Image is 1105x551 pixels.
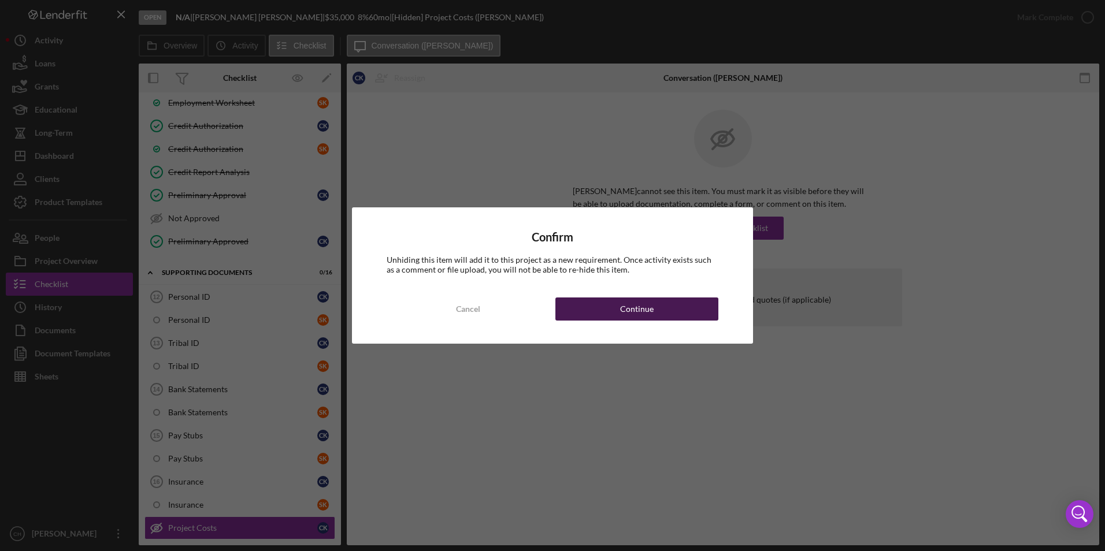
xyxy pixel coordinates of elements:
div: Unhiding this item will add it to this project as a new requirement. Once activity exists such as... [387,255,718,274]
h4: Confirm [387,230,718,244]
div: Cancel [456,297,480,321]
div: Open Intercom Messenger [1066,500,1093,528]
button: Cancel [387,297,550,321]
div: Continue [620,297,654,321]
button: Continue [555,297,718,321]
